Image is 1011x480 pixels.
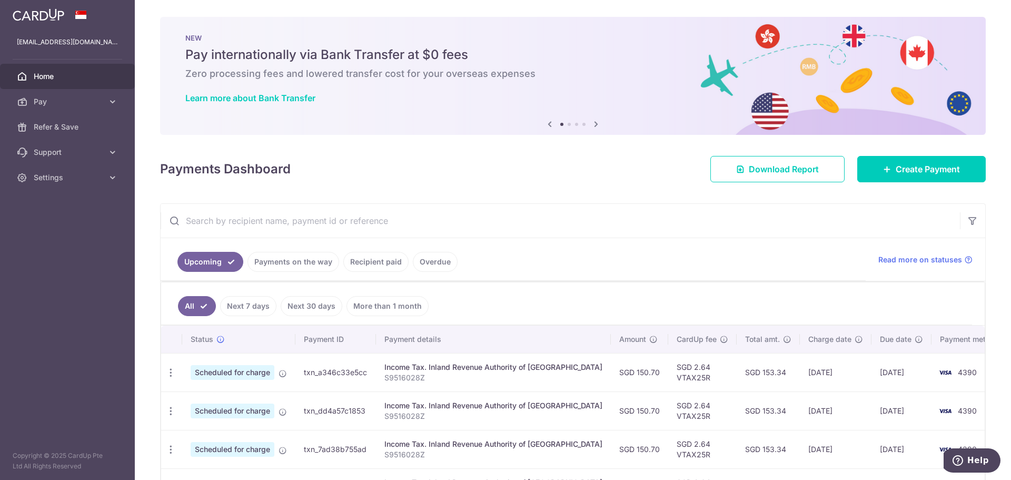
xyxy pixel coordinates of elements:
span: 4390 [958,368,977,377]
a: Download Report [710,156,845,182]
div: Income Tax. Inland Revenue Authority of [GEOGRAPHIC_DATA] [384,400,602,411]
iframe: Opens a widget where you can find more information [944,448,1000,475]
td: SGD 153.34 [737,353,800,391]
span: 4390 [958,406,977,415]
th: Payment details [376,326,611,353]
a: More than 1 month [346,296,429,316]
p: S9516028Z [384,373,602,383]
td: SGD 150.70 [611,353,668,391]
td: SGD 150.70 [611,391,668,430]
h5: Pay internationally via Bank Transfer at $0 fees [185,46,960,63]
img: Bank Card [935,443,956,456]
td: txn_a346c33e5cc [295,353,376,391]
h6: Zero processing fees and lowered transfer cost for your overseas expenses [185,67,960,80]
span: Refer & Save [34,122,103,132]
span: Create Payment [896,163,960,175]
a: Upcoming [177,252,243,272]
td: txn_dd4a57c1853 [295,391,376,430]
td: SGD 2.64 VTAX25R [668,391,737,430]
th: Payment ID [295,326,376,353]
a: All [178,296,216,316]
img: Bank Card [935,366,956,379]
a: Recipient paid [343,252,409,272]
td: [DATE] [800,391,871,430]
td: SGD 153.34 [737,391,800,430]
span: 4390 [958,445,977,454]
p: S9516028Z [384,411,602,422]
span: Scheduled for charge [191,442,274,457]
img: Bank Card [935,405,956,417]
img: CardUp [13,8,64,21]
input: Search by recipient name, payment id or reference [161,204,960,238]
span: Download Report [749,163,819,175]
span: Status [191,334,213,345]
td: txn_7ad38b755ad [295,430,376,468]
td: SGD 2.64 VTAX25R [668,353,737,391]
a: Next 7 days [220,296,276,316]
img: Bank transfer banner [160,17,986,135]
span: Due date [880,334,911,345]
p: NEW [185,34,960,42]
h4: Payments Dashboard [160,160,291,179]
span: Settings [34,172,103,183]
td: [DATE] [800,353,871,391]
p: S9516028Z [384,449,602,460]
td: SGD 2.64 VTAX25R [668,430,737,468]
div: Income Tax. Inland Revenue Authority of [GEOGRAPHIC_DATA] [384,439,602,449]
p: [EMAIL_ADDRESS][DOMAIN_NAME] [17,37,118,47]
span: Support [34,147,103,158]
span: Total amt. [745,334,780,345]
td: SGD 150.70 [611,430,668,468]
td: [DATE] [871,430,931,468]
a: Overdue [413,252,458,272]
a: Learn more about Bank Transfer [185,93,315,103]
td: [DATE] [800,430,871,468]
span: Read more on statuses [878,254,962,265]
span: Scheduled for charge [191,365,274,380]
td: [DATE] [871,353,931,391]
td: SGD 153.34 [737,430,800,468]
span: Pay [34,96,103,107]
span: Amount [619,334,646,345]
span: Scheduled for charge [191,404,274,418]
span: Charge date [808,334,851,345]
a: Read more on statuses [878,254,973,265]
div: Income Tax. Inland Revenue Authority of [GEOGRAPHIC_DATA] [384,362,602,373]
span: CardUp fee [677,334,717,345]
a: Payments on the way [247,252,339,272]
a: Next 30 days [281,296,342,316]
td: [DATE] [871,391,931,430]
span: Home [34,71,103,82]
a: Create Payment [857,156,986,182]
